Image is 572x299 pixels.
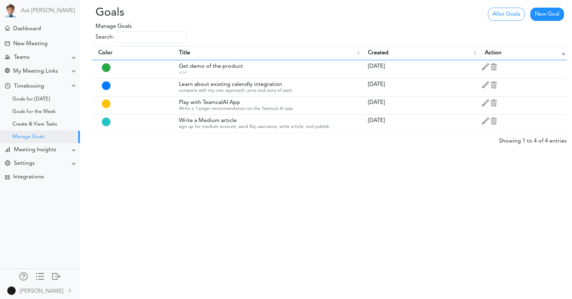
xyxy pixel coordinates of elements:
small: sign up for medium account, send Raj username, write article, and publish [179,124,329,129]
div: TEAMCAL AI Workflow Apps [5,175,10,180]
div: Manage Members and Externals [19,272,28,279]
div: [PERSON_NAME] [20,287,63,296]
div: Share Meeting Link [5,68,10,75]
div: Goals for [DATE] [13,98,50,101]
div: Dashboard [13,26,41,32]
td: [DATE] [362,60,479,78]
div: Log out [52,272,60,279]
div: Meeting Insights [14,147,56,153]
div: Learn about existing calendly integration [179,81,359,88]
td: [DATE] [362,114,479,132]
img: Powered by TEAMCAL AI [3,3,17,17]
label: Search: [96,31,186,43]
div: Time Your Goals [5,83,10,90]
a: Allot Goals [488,8,525,21]
div: Play with TeamcalAI App [179,99,359,106]
div: Create & View Tasks [13,123,57,126]
div: Goals for the Week [13,110,56,114]
div: Settings [14,160,35,167]
div: Show only icons [36,272,44,279]
a: New Goal [530,8,564,21]
td: [DATE] [362,78,479,96]
div: My Meeting Links [13,68,58,75]
div: Create Meeting [5,41,10,46]
a: [PERSON_NAME] [1,283,79,298]
div: Teams [14,54,30,61]
td: [DATE] [362,96,479,114]
th: Color [92,46,173,60]
th: Action [479,46,567,60]
div: Timeboxing [14,83,44,90]
div: Showing 1 to 4 of 4 entries [499,133,567,145]
input: Search: [117,31,186,43]
div: Meeting Dashboard [5,26,10,31]
th: Title: activate to sort column ascending [173,46,362,60]
small: Write a 1-page recommendation on the Teamcal AI app [179,106,293,111]
p: Manage Goals [85,22,239,31]
div: Manage Goals [13,135,44,139]
div: Integrations [13,174,44,180]
div: New Meeting [13,41,48,47]
div: Get demo of the product [179,63,359,70]
a: Change side menu [36,272,44,282]
small: compare with my own approach: pros and cons of each [179,88,292,93]
small: <>/ [179,70,187,75]
th: Created: activate to sort column ascending [362,46,479,60]
h2: Goals [85,6,239,19]
a: Ask [PERSON_NAME] [21,8,75,14]
img: 9k= [7,286,16,295]
div: Write a Medium article [179,118,359,124]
